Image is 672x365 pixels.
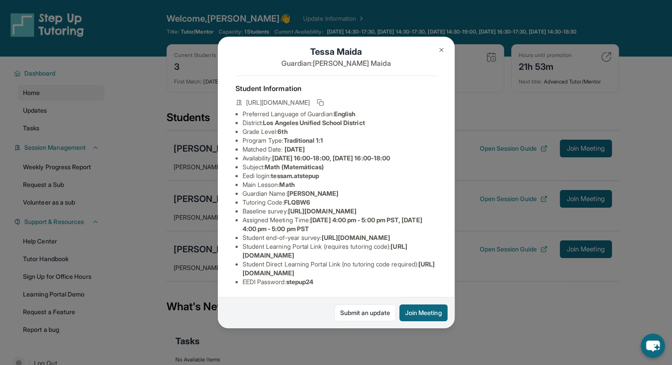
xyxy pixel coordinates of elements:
span: Los Angeles Unified School District [263,119,364,126]
li: Program Type: [243,136,437,145]
span: Traditional 1:1 [283,137,323,144]
li: Grade Level: [243,127,437,136]
li: District: [243,118,437,127]
li: Guardian Name : [243,189,437,198]
li: Preferred Language of Guardian: [243,110,437,118]
span: FLQBW6 [284,198,310,206]
li: Tutoring Code : [243,198,437,207]
span: [DATE] 4:00 pm - 5:00 pm PST, [DATE] 4:00 pm - 5:00 pm PST [243,216,422,232]
img: Close Icon [438,46,445,53]
li: Student Learning Portal Link (requires tutoring code) : [243,242,437,260]
span: [URL][DOMAIN_NAME] [321,234,390,241]
li: Student Direct Learning Portal Link (no tutoring code required) : [243,260,437,278]
li: Assigned Meeting Time : [243,216,437,233]
button: chat-button [641,334,665,358]
span: [DATE] [285,145,305,153]
p: Guardian: [PERSON_NAME] Maida [235,58,437,68]
h1: Tessa Maida [235,46,437,58]
span: Math [279,181,294,188]
button: Copy link [315,97,326,108]
h4: Student Information [235,83,437,94]
li: Student end-of-year survey : [243,233,437,242]
li: Eedi login : [243,171,437,180]
span: 6th [277,128,287,135]
span: [PERSON_NAME] [287,190,339,197]
li: Subject : [243,163,437,171]
span: English [334,110,356,118]
span: [DATE] 16:00-18:00, [DATE] 16:00-18:00 [272,154,390,162]
li: Main Lesson : [243,180,437,189]
li: Matched Date: [243,145,437,154]
li: Availability: [243,154,437,163]
span: [URL][DOMAIN_NAME] [288,207,357,215]
li: Baseline survey : [243,207,437,216]
button: Join Meeting [399,304,448,321]
span: [URL][DOMAIN_NAME] [246,98,310,107]
span: stepup24 [286,278,314,285]
span: tessam.atstepup [271,172,319,179]
a: Submit an update [334,304,396,321]
span: Math (Matemáticas) [265,163,324,171]
li: EEDI Password : [243,278,437,286]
